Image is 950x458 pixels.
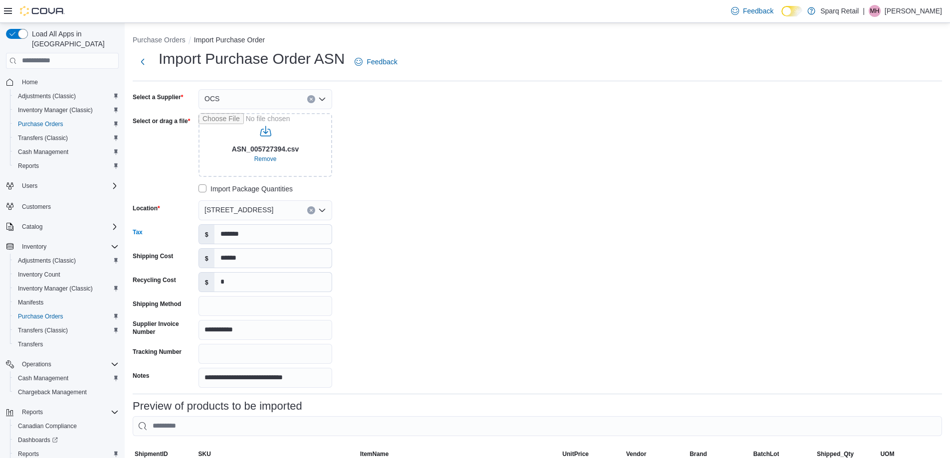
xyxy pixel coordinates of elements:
span: Dashboards [14,434,119,446]
span: Manifests [14,297,119,308]
span: Load All Apps in [GEOGRAPHIC_DATA] [28,29,119,49]
div: Maria Hartwick [869,5,881,17]
span: Transfers (Classic) [14,132,119,144]
span: Transfers [18,340,43,348]
span: Purchase Orders [18,312,63,320]
span: Reports [14,160,119,172]
a: Manifests [14,297,47,308]
span: Cash Management [18,148,68,156]
a: Feedback [351,52,401,72]
span: Inventory Manager (Classic) [14,283,119,295]
span: Cash Management [14,146,119,158]
span: Inventory Count [14,269,119,281]
span: Adjustments (Classic) [18,92,76,100]
span: Feedback [743,6,773,16]
button: Clear input [307,95,315,103]
span: SKU [198,450,211,458]
span: Brand [690,450,707,458]
span: Transfers (Classic) [14,324,119,336]
h3: Preview of products to be imported [133,400,302,412]
label: Tracking Number [133,348,182,356]
label: $ [199,225,214,244]
a: Home [18,76,42,88]
label: Notes [133,372,149,380]
span: MH [870,5,880,17]
a: Cash Management [14,146,72,158]
span: Inventory Manager (Classic) [14,104,119,116]
button: Cash Management [10,371,123,385]
a: Feedback [727,1,777,21]
span: Customers [18,200,119,212]
span: BatchLot [753,450,779,458]
span: Canadian Compliance [18,422,77,430]
button: Inventory Manager (Classic) [10,282,123,296]
button: Inventory Count [10,268,123,282]
button: Transfers [10,337,123,351]
label: Import Package Quantities [198,183,293,195]
span: Purchase Orders [18,120,63,128]
a: Transfers (Classic) [14,324,72,336]
a: Reports [14,160,43,172]
span: Purchase Orders [14,310,119,322]
span: Transfers (Classic) [18,134,68,142]
a: Adjustments (Classic) [14,255,80,267]
span: Users [18,180,119,192]
span: Dark Mode [781,16,782,17]
button: Reports [10,159,123,173]
button: Adjustments (Classic) [10,254,123,268]
label: Shipping Method [133,300,181,308]
img: Cova [20,6,65,16]
button: Open list of options [318,95,326,103]
p: | [863,5,865,17]
span: Manifests [18,299,43,306]
span: Customers [22,203,51,211]
input: This is a search bar. As you type, the results lower in the page will automatically filter. [133,416,942,436]
button: Import Purchase Order [194,36,265,44]
a: Purchase Orders [14,118,67,130]
button: Open list of options [318,206,326,214]
a: Dashboards [10,433,123,447]
label: Location [133,204,160,212]
button: Users [18,180,41,192]
label: Recycling Cost [133,276,176,284]
span: Vendor [626,450,646,458]
button: Next [133,52,153,72]
span: Inventory [22,243,46,251]
button: Customers [2,199,123,213]
span: Home [18,76,119,88]
button: Users [2,179,123,193]
a: Inventory Manager (Classic) [14,283,97,295]
a: Purchase Orders [14,310,67,322]
button: Adjustments (Classic) [10,89,123,103]
button: Reports [2,405,123,419]
span: Reports [22,408,43,416]
span: OCS [204,93,219,105]
a: Customers [18,201,55,213]
a: Transfers [14,338,47,350]
span: Transfers (Classic) [18,326,68,334]
span: Adjustments (Classic) [18,257,76,265]
a: Dashboards [14,434,62,446]
button: Canadian Compliance [10,419,123,433]
button: Chargeback Management [10,385,123,399]
button: Inventory [2,240,123,254]
button: Transfers (Classic) [10,131,123,145]
span: Inventory Manager (Classic) [18,106,93,114]
button: Clear input [307,206,315,214]
button: Transfers (Classic) [10,323,123,337]
button: Clear selected files [250,153,281,165]
span: Adjustments (Classic) [14,90,119,102]
button: Catalog [2,220,123,234]
span: Feedback [367,57,397,67]
span: ItemName [360,450,388,458]
span: Remove [254,155,277,163]
a: Inventory Manager (Classic) [14,104,97,116]
input: Use aria labels when no actual label is in use [198,113,332,177]
span: Operations [18,358,119,370]
span: UOM [880,450,894,458]
span: Canadian Compliance [14,420,119,432]
span: Catalog [22,223,42,231]
span: Cash Management [18,374,68,382]
span: Users [22,182,37,190]
span: Dashboards [18,436,58,444]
